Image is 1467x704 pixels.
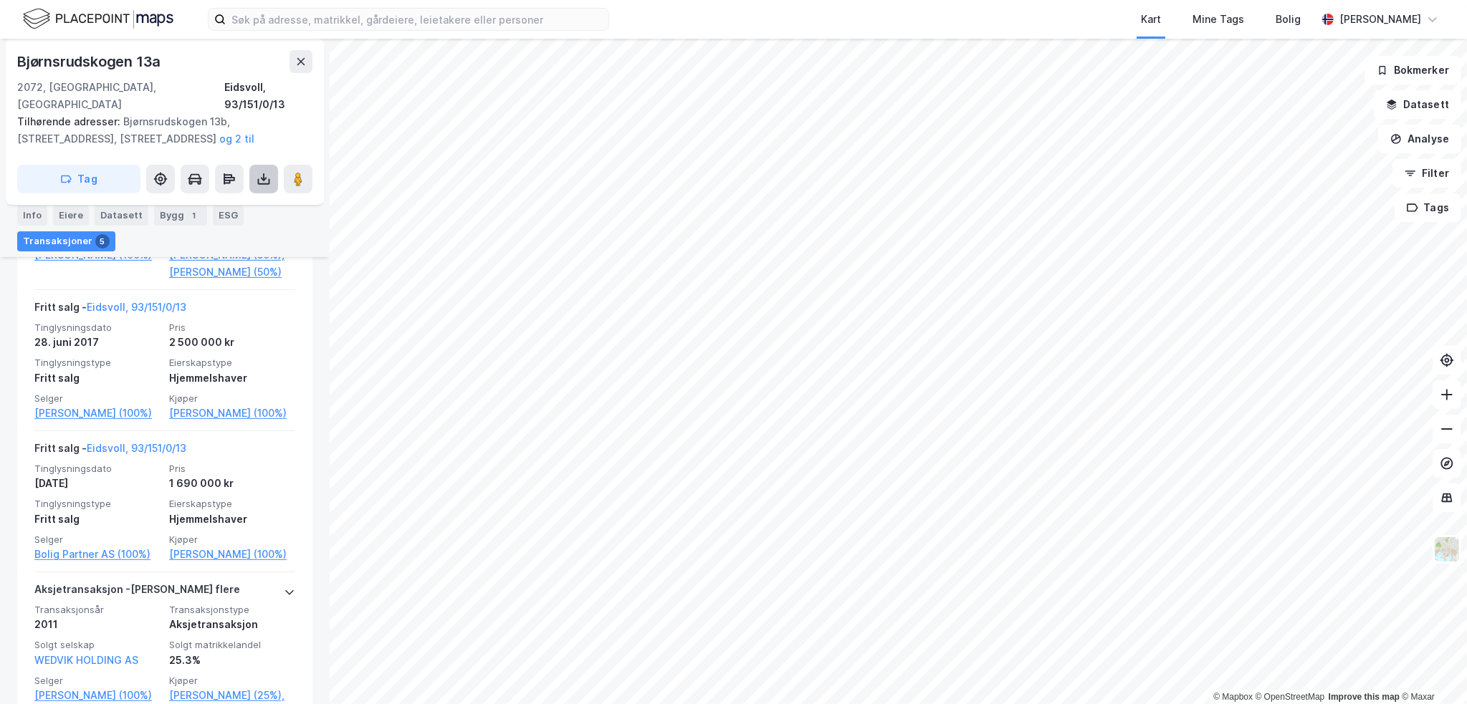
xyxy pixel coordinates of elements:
[1256,692,1325,702] a: OpenStreetMap
[34,687,161,704] a: [PERSON_NAME] (100%)
[34,675,161,687] span: Selger
[34,511,161,528] div: Fritt salg
[1433,536,1461,563] img: Z
[34,475,161,492] div: [DATE]
[34,604,161,616] span: Transaksjonsår
[1329,692,1400,702] a: Improve this map
[154,205,207,225] div: Bygg
[169,334,295,351] div: 2 500 000 kr
[1141,11,1161,28] div: Kart
[34,616,161,633] div: 2011
[169,675,295,687] span: Kjøper
[34,299,186,322] div: Fritt salg -
[87,301,186,313] a: Eidsvoll, 93/151/0/13
[169,652,295,669] div: 25.3%
[34,357,161,369] span: Tinglysningstype
[169,463,295,475] span: Pris
[226,9,608,30] input: Søk på adresse, matrikkel, gårdeiere, leietakere eller personer
[169,639,295,651] span: Solgt matrikkelandel
[95,205,148,225] div: Datasett
[1378,125,1461,153] button: Analyse
[95,233,110,248] div: 5
[34,370,161,387] div: Fritt salg
[87,442,186,454] a: Eidsvoll, 93/151/0/13
[34,581,240,604] div: Aksjetransaksjon - [PERSON_NAME] flere
[169,264,295,281] a: [PERSON_NAME] (50%)
[34,498,161,510] span: Tinglysningstype
[34,440,186,463] div: Fritt salg -
[169,687,295,704] a: [PERSON_NAME] (25%),
[17,50,163,73] div: Bjørnsrudskogen 13a
[169,392,295,405] span: Kjøper
[34,463,161,475] span: Tinglysningsdato
[169,511,295,528] div: Hjemmelshaver
[169,357,295,369] span: Eierskapstype
[169,475,295,492] div: 1 690 000 kr
[17,113,301,148] div: Bjørnsrudskogen 13b, [STREET_ADDRESS], [STREET_ADDRESS]
[34,654,138,666] a: WEDVIK HOLDING AS
[1365,56,1461,85] button: Bokmerker
[17,79,224,113] div: 2072, [GEOGRAPHIC_DATA], [GEOGRAPHIC_DATA]
[169,405,295,422] a: [PERSON_NAME] (100%)
[34,639,161,651] span: Solgt selskap
[17,165,140,193] button: Tag
[169,616,295,633] div: Aksjetransaksjon
[17,205,47,225] div: Info
[1395,635,1467,704] iframe: Chat Widget
[34,546,161,563] a: Bolig Partner AS (100%)
[34,392,161,405] span: Selger
[23,6,173,32] img: logo.f888ab2527a4732fd821a326f86c7f29.svg
[1374,90,1461,119] button: Datasett
[213,205,244,225] div: ESG
[1276,11,1301,28] div: Bolig
[169,370,295,387] div: Hjemmelshaver
[1213,692,1253,702] a: Mapbox
[53,205,89,225] div: Eiere
[1395,193,1461,222] button: Tags
[169,604,295,616] span: Transaksjonstype
[224,79,312,113] div: Eidsvoll, 93/151/0/13
[17,115,123,127] span: Tilhørende adresser:
[1193,11,1244,28] div: Mine Tags
[169,534,295,546] span: Kjøper
[1339,11,1421,28] div: [PERSON_NAME]
[34,534,161,546] span: Selger
[187,208,201,222] div: 1
[169,322,295,334] span: Pris
[17,231,115,251] div: Transaksjoner
[34,322,161,334] span: Tinglysningsdato
[169,546,295,563] a: [PERSON_NAME] (100%)
[169,498,295,510] span: Eierskapstype
[1392,159,1461,188] button: Filter
[34,334,161,351] div: 28. juni 2017
[1395,635,1467,704] div: Kontrollprogram for chat
[34,405,161,422] a: [PERSON_NAME] (100%)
